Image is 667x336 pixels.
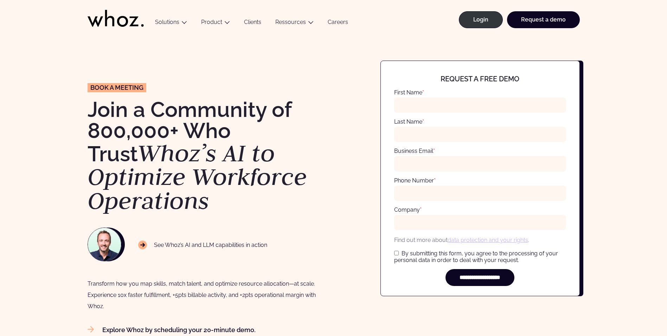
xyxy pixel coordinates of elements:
[88,278,327,312] div: Transform how you map skills, match talent, and optimize resource allocation—at scale. Experience...
[148,19,194,28] button: Solutions
[90,85,143,91] span: Book a meeting
[268,19,321,28] button: Ressources
[394,89,424,96] label: First Name
[394,177,436,184] label: Phone Number
[394,250,558,263] span: By submitting this form, you agree to the processing of your personal data in order to deal with ...
[88,137,307,216] em: Whoz’s AI to Optimize Workforce Operations
[138,241,268,250] p: See Whoz’s AI and LLM capabilities in action
[194,19,237,28] button: Product
[507,11,580,28] a: Request a demo
[448,237,528,243] a: data protection and your rights
[394,118,424,125] label: Last Name
[88,228,121,261] img: NAWROCKI-Thomas.jpg
[201,19,222,25] a: Product
[88,99,327,213] h1: Join a Community of 800,000+ Who Trust
[621,290,657,326] iframe: Chatbot
[394,236,566,244] p: Find out more about .
[394,148,435,154] label: Business Email
[275,19,306,25] a: Ressources
[321,19,355,28] a: Careers
[403,75,557,83] h4: Request a free demo
[237,19,268,28] a: Clients
[88,326,256,334] a: Explore Whoz by scheduling your 20-minute demo.
[459,11,503,28] a: Login
[394,206,422,213] label: Company
[394,251,399,255] input: By submitting this form, you agree to the processing of your personal data in order to deal with ...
